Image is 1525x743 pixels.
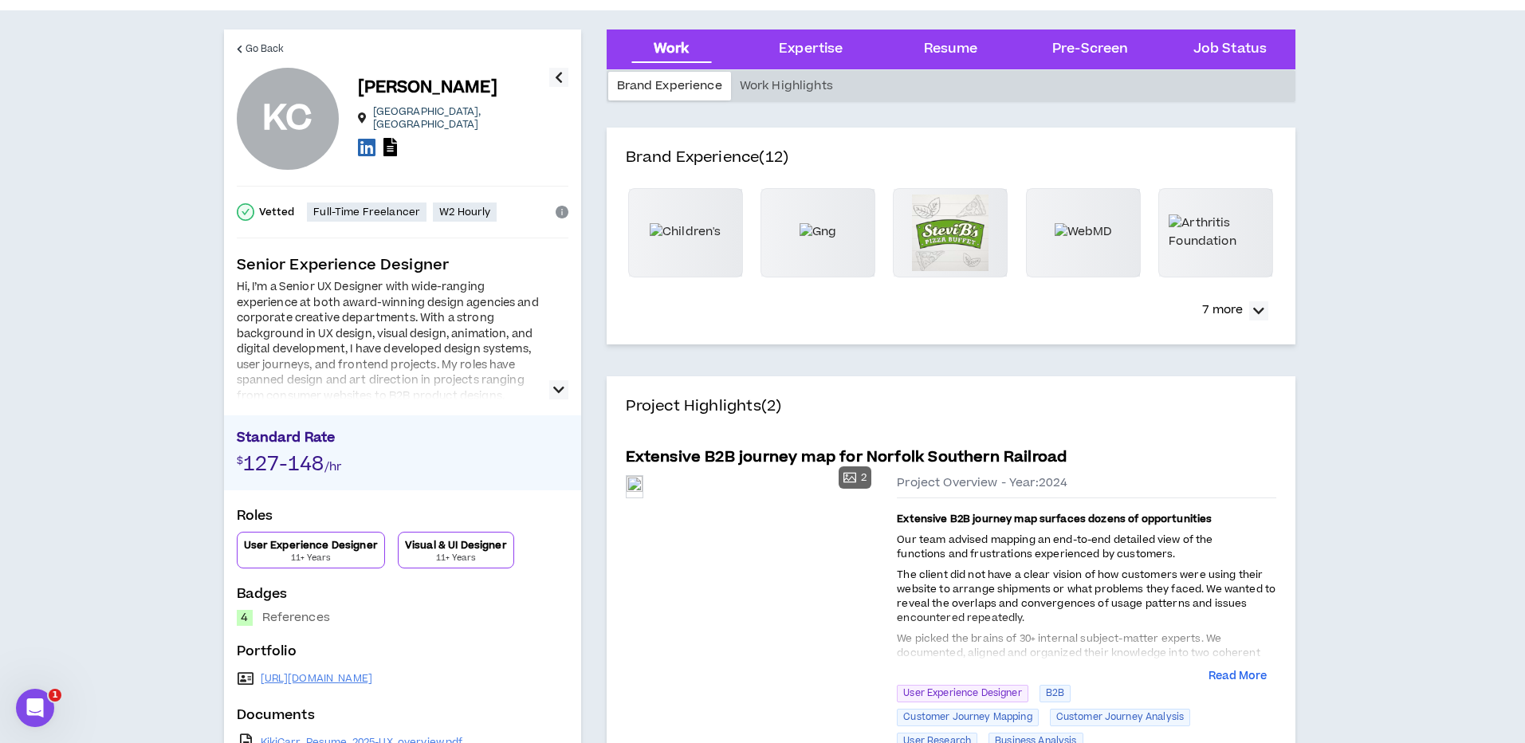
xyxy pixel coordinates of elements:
span: /hr [324,458,341,475]
p: Documents [237,706,568,731]
img: Stevi B's Pizza Buffet [912,195,988,271]
div: KIki C. [237,68,339,170]
span: The client did not have a clear vision of how customers were using their website to arrange shipm... [897,568,1275,625]
p: User Experience Designer [244,539,378,552]
strong: Extensive B2B journey map surfaces dozens of opportunities [897,512,1212,526]
p: 11+ Years [291,552,331,564]
button: 7 more [1194,297,1276,325]
h5: Extensive B2B journey map for Norfolk Southern Railroad [626,446,1067,469]
h4: Project Highlights (2) [626,395,1276,437]
img: Gng [800,223,836,241]
div: Brand Experience [608,72,731,100]
p: Roles [237,506,568,532]
a: [URL][DOMAIN_NAME] [261,672,373,685]
a: Go Back [237,29,285,68]
p: Full-Time Freelancer [313,206,420,218]
p: Visual & UI Designer [405,539,507,552]
span: Customer Journey Mapping [897,709,1038,726]
span: Customer Journey Analysis [1050,709,1191,726]
span: Go Back [246,41,285,57]
button: Read More [1209,669,1267,685]
img: WebMD [1055,223,1113,241]
div: 4 [237,610,253,626]
div: Job Status [1193,39,1267,60]
p: 7 more [1202,301,1243,319]
div: Expertise [779,39,843,60]
p: [GEOGRAPHIC_DATA] , [GEOGRAPHIC_DATA] [373,105,549,131]
span: 1 [49,689,61,702]
span: info-circle [556,206,568,218]
span: 127-148 [243,450,324,478]
p: W2 Hourly [439,206,490,218]
span: Project Overview - Year: 2024 [897,475,1067,491]
p: Portfolio [237,642,568,667]
p: Vetted [259,206,295,218]
p: Badges [237,584,568,610]
p: [PERSON_NAME] [358,77,498,99]
div: Work Highlights [731,72,842,100]
img: Children's [650,223,721,241]
span: Our team advised mapping an end-to-end detailed view of the functions and frustrations experience... [897,533,1213,561]
h4: Brand Experience (12) [626,147,1276,188]
span: User Experience Designer [897,685,1028,702]
iframe: Intercom live chat [16,689,54,727]
div: Pre-Screen [1052,39,1128,60]
p: Senior Experience Designer [237,254,568,277]
div: Hi, I’m a Senior UX Designer with wide-ranging experience at both award-winning design agencies a... [237,280,540,591]
span: check-circle [237,203,254,221]
span: $ [237,454,243,468]
p: Standard Rate [237,428,568,452]
span: B2B [1040,685,1071,702]
p: References [262,610,330,626]
p: 11+ Years [436,552,476,564]
div: Work [654,39,690,60]
div: KC [262,102,312,136]
div: Resume [924,39,978,60]
img: Arthritis Foundation [1169,214,1263,250]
